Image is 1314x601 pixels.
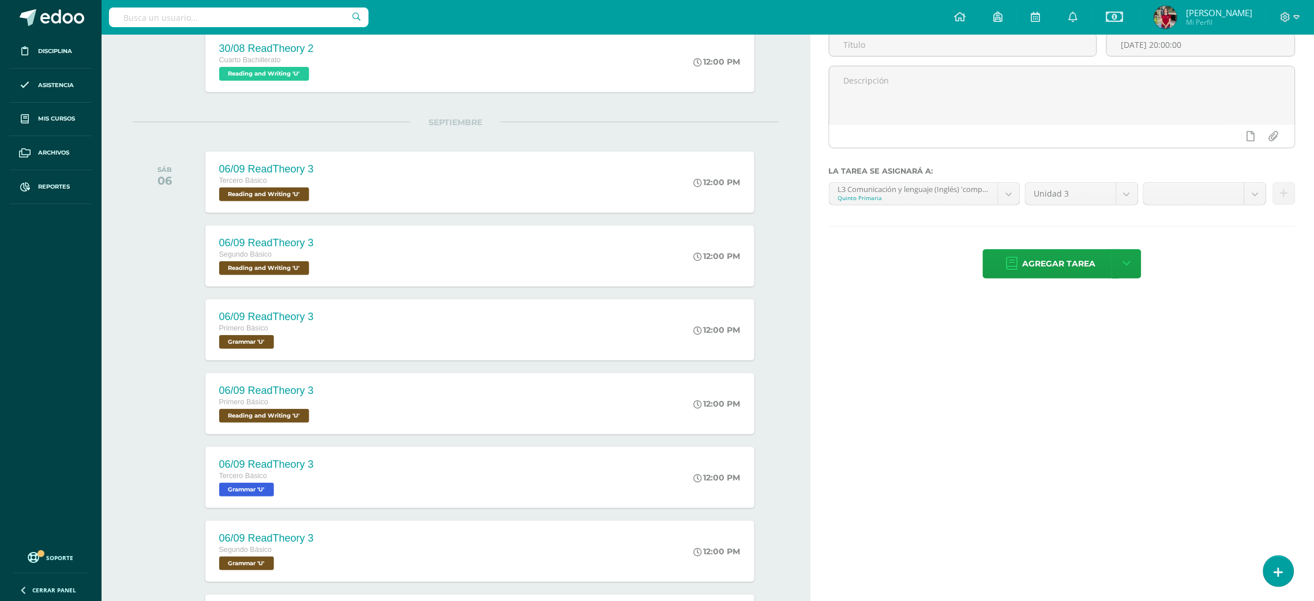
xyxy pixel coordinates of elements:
div: 12:00 PM [694,251,741,261]
span: Reportes [38,182,70,191]
span: Grammar 'U' [219,335,274,349]
div: SÁB [157,166,172,174]
span: Segundo Básico [219,250,272,258]
img: 352c638b02aaae08c95ba80ed60c845f.png [1154,6,1177,29]
span: SEPTIEMBRE [410,117,501,127]
div: 06/09 ReadTheory 3 [219,237,314,249]
span: Disciplina [38,47,72,56]
div: 06/09 ReadTheory 3 [219,459,314,471]
span: Unidad 3 [1034,183,1107,205]
span: Reading and Writing 'U' [219,409,309,423]
span: Mi Perfil [1186,17,1252,27]
div: Quinto Primaria [838,194,990,202]
span: Grammar 'U' [219,557,274,570]
span: Cuarto Bachillerato [219,56,281,64]
div: 06 [157,174,172,187]
span: Cerrar panel [32,586,76,594]
span: [PERSON_NAME] [1186,7,1252,18]
a: Soporte [14,549,88,565]
a: Reportes [9,170,92,204]
div: 12:00 PM [694,57,741,67]
a: Unidad 3 [1026,183,1137,205]
div: 12:00 PM [694,399,741,409]
div: 12:00 PM [694,325,741,335]
span: Primero Básico [219,324,268,332]
span: Mis cursos [38,114,75,123]
div: 06/09 ReadTheory 3 [219,385,314,397]
span: Reading and Writing 'U' [219,261,309,275]
input: Título [829,33,1097,56]
span: Tercero Básico [219,176,267,185]
span: Archivos [38,148,69,157]
span: Grammar 'U' [219,483,274,497]
div: 06/09 ReadTheory 3 [219,532,314,544]
span: Agregar tarea [1023,250,1096,278]
span: Segundo Básico [219,546,272,554]
div: 06/09 ReadTheory 3 [219,163,314,175]
input: Busca un usuario... [109,7,369,27]
span: Reading and Writing 'U' [219,67,309,81]
span: Primero Básico [219,398,268,406]
input: Fecha de entrega [1107,33,1295,56]
label: La tarea se asignará a: [829,167,1296,175]
a: Asistencia [9,69,92,103]
span: Asistencia [38,81,74,90]
a: Archivos [9,136,92,170]
span: Tercero Básico [219,472,267,480]
div: 12:00 PM [694,472,741,483]
span: Reading and Writing 'U' [219,187,309,201]
div: 30/08 ReadTheory 2 [219,43,314,55]
div: 06/09 ReadTheory 3 [219,311,314,323]
span: Soporte [47,554,74,562]
div: 12:00 PM [694,177,741,187]
a: Mis cursos [9,103,92,137]
div: 12:00 PM [694,546,741,557]
a: Disciplina [9,35,92,69]
a: L3 Comunicación y lenguaje (Inglés) 'compound--L3 Comunicación y lenguaje (Inglés)'Quinto Primaria [829,183,1020,205]
div: L3 Comunicación y lenguaje (Inglés) 'compound--L3 Comunicación y lenguaje (Inglés)' [838,183,990,194]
